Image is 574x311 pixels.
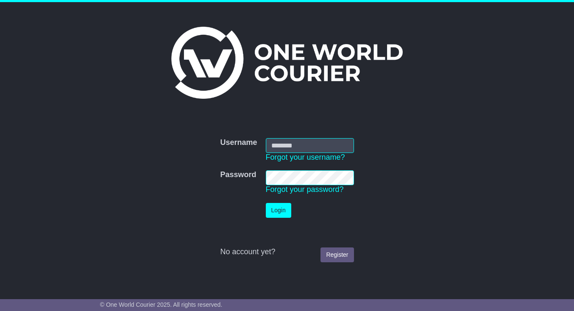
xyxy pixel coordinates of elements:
[220,138,257,147] label: Username
[266,203,291,218] button: Login
[320,247,354,262] a: Register
[100,301,223,308] span: © One World Courier 2025. All rights reserved.
[220,170,256,180] label: Password
[266,153,345,161] a: Forgot your username?
[220,247,354,257] div: No account yet?
[266,185,344,194] a: Forgot your password?
[171,27,403,99] img: One World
